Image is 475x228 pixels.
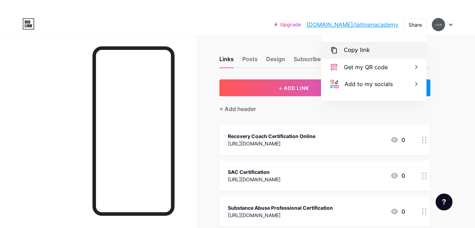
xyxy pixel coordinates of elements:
div: 0 [390,207,405,216]
div: Substance Abuse Professional Certification [228,204,333,211]
div: [URL][DOMAIN_NAME] [228,211,333,219]
div: [URL][DOMAIN_NAME] [228,176,281,183]
div: Add to my socials [345,80,393,88]
div: Share [409,21,422,28]
div: Subscribers [294,55,326,67]
a: [DOMAIN_NAME]/laitinenacademy [307,20,398,29]
div: SAC Certification [228,168,281,176]
div: Copy link [344,46,370,54]
div: Recovery Coach Certification Online [228,132,315,140]
div: 0 [390,171,405,180]
a: Upgrade [274,22,301,27]
img: laitinenacademy [432,18,445,31]
span: + ADD LINK [279,85,309,91]
div: + Add header [219,105,256,113]
button: + ADD LINK [219,79,369,96]
div: 0 [390,136,405,144]
div: Get my QR code [344,63,388,71]
div: Design [266,55,285,67]
div: [URL][DOMAIN_NAME] [228,140,315,147]
div: Posts [242,55,258,67]
div: Links [219,55,234,67]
